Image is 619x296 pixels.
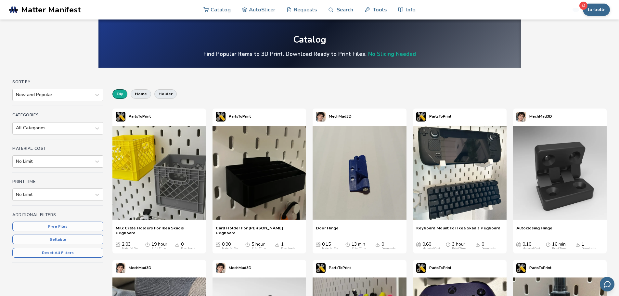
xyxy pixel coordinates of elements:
[529,113,552,120] p: MechMad3D
[112,109,154,125] a: PartsToPrint's profilePartsToPrint
[522,242,540,250] div: 0.10
[452,242,466,250] div: 3 hour
[413,109,455,125] a: PartsToPrint's profilePartsToPrint
[116,242,120,247] span: Average Cost
[229,113,251,120] p: PartsToPrint
[21,5,81,14] span: Matter Manifest
[151,242,167,250] div: 19 hour
[181,247,195,250] div: Downloads
[12,248,103,258] button: Reset All Filters
[322,247,340,250] div: Material Cost
[251,242,266,250] div: 5 hour
[322,242,340,250] div: 0.15
[352,242,366,250] div: 13 min
[413,260,455,276] a: PartsToPrint's profilePartsToPrint
[352,247,366,250] div: Print Time
[12,222,103,231] button: Free Files
[316,263,326,273] img: PartsToPrint's profile
[329,113,352,120] p: MechMad3D
[112,89,127,98] button: diy
[16,159,17,164] input: No Limit
[329,264,351,271] p: PartsToPrint
[522,247,540,250] div: Material Cost
[145,242,150,247] span: Average Print Time
[546,242,550,247] span: Average Print Time
[422,242,440,250] div: 0.60
[575,242,580,247] span: Downloads
[12,146,103,151] h4: Material Cost
[129,113,151,120] p: PartsToPrint
[516,263,526,273] img: PartsToPrint's profile
[12,235,103,244] button: Sellable
[213,109,254,125] a: PartsToPrint's profilePartsToPrint
[275,242,279,247] span: Downloads
[245,242,250,247] span: Average Print Time
[129,264,151,271] p: MechMad3D
[12,179,103,184] h4: Print Time
[16,92,17,97] input: New and Popular
[416,225,500,235] a: Keyboard Mount For Ikea Skadis Pegboard
[12,80,103,84] h4: Sort By
[316,225,339,235] a: Door Hinge
[452,247,466,250] div: Print Time
[368,50,416,58] a: No Slicing Needed
[316,112,326,122] img: MechMad3D's profile
[429,113,451,120] p: PartsToPrint
[482,242,496,250] div: 0
[552,247,566,250] div: Print Time
[345,242,350,247] span: Average Print Time
[475,242,480,247] span: Downloads
[131,89,151,98] button: home
[513,109,555,125] a: MechMad3D's profileMechMad3D
[16,192,17,197] input: No Limit
[16,125,17,131] input: All Categories
[582,247,596,250] div: Downloads
[251,247,266,250] div: Print Time
[583,4,610,16] button: torbettr
[12,113,103,117] h4: Categories
[222,247,239,250] div: Material Cost
[203,50,416,58] h4: Find Popular Items to 3D Print. Download Ready to Print Files.
[582,242,596,250] div: 1
[216,263,226,273] img: MechMad3D's profile
[381,247,396,250] div: Downloads
[316,242,320,247] span: Average Cost
[12,212,103,217] h4: Additional Filters
[552,242,566,250] div: 16 min
[381,242,396,250] div: 0
[600,277,614,291] button: Send feedback via email
[222,242,239,250] div: 0.90
[313,109,355,125] a: MechMad3D's profileMechMad3D
[122,247,139,250] div: Material Cost
[213,260,255,276] a: MechMad3D's profileMechMad3D
[122,242,139,250] div: 2.03
[112,260,155,276] a: MechMad3D's profileMechMad3D
[175,242,179,247] span: Downloads
[529,264,551,271] p: PartsToPrint
[422,247,440,250] div: Material Cost
[216,225,303,235] a: Card Holder For [PERSON_NAME] Pegboard
[429,264,451,271] p: PartsToPrint
[216,242,220,247] span: Average Cost
[151,247,166,250] div: Print Time
[181,242,195,250] div: 0
[313,260,354,276] a: PartsToPrint's profilePartsToPrint
[446,242,450,247] span: Average Print Time
[116,225,203,235] a: Milk Crate Holders For Ikea Skadis Pegboard
[116,263,125,273] img: MechMad3D's profile
[229,264,251,271] p: MechMad3D
[482,247,496,250] div: Downloads
[513,260,555,276] a: PartsToPrint's profilePartsToPrint
[116,112,125,122] img: PartsToPrint's profile
[516,225,552,235] a: Autoclosing Hinge
[281,242,295,250] div: 1
[516,242,521,247] span: Average Cost
[416,242,421,247] span: Average Cost
[516,112,526,122] img: MechMad3D's profile
[293,35,326,45] div: Catalog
